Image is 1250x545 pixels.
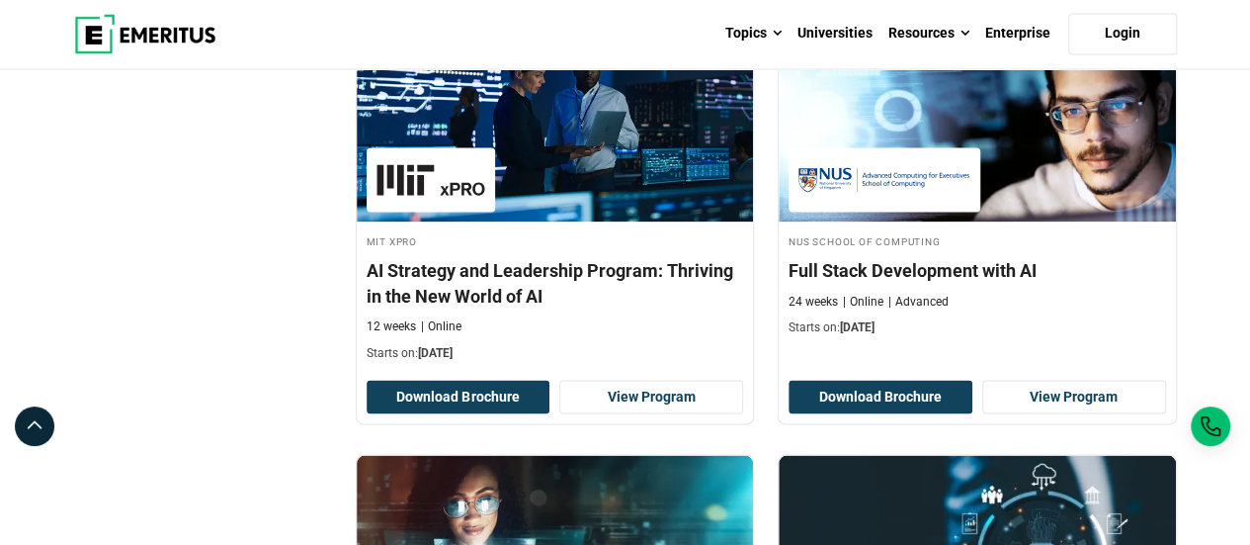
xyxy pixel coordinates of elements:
[421,318,461,334] p: Online
[357,24,754,371] a: AI and Machine Learning Course by MIT xPRO - November 13, 2025 MIT xPRO MIT xPRO AI Strategy and ...
[418,345,453,359] span: [DATE]
[789,293,838,310] p: 24 weeks
[982,380,1166,413] a: View Program
[789,231,1166,248] h4: NUS School of Computing
[798,157,970,202] img: NUS School of Computing
[789,318,1166,335] p: Starts on:
[559,380,743,413] a: View Program
[779,24,1176,346] a: Coding Course by NUS School of Computing - September 30, 2025 NUS School of Computing NUS School ...
[888,293,949,310] p: Advanced
[367,318,416,334] p: 12 weeks
[367,344,744,361] p: Starts on:
[367,380,550,413] button: Download Brochure
[376,157,485,202] img: MIT xPRO
[840,319,875,333] span: [DATE]
[367,231,744,248] h4: MIT xPRO
[367,257,744,307] h4: AI Strategy and Leadership Program: Thriving in the New World of AI
[779,24,1176,222] img: Full Stack Development with AI | Online Coding Course
[843,293,883,310] p: Online
[357,24,754,222] img: AI Strategy and Leadership Program: Thriving in the New World of AI | Online AI and Machine Learn...
[1068,13,1177,54] a: Login
[789,380,972,413] button: Download Brochure
[789,257,1166,282] h4: Full Stack Development with AI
